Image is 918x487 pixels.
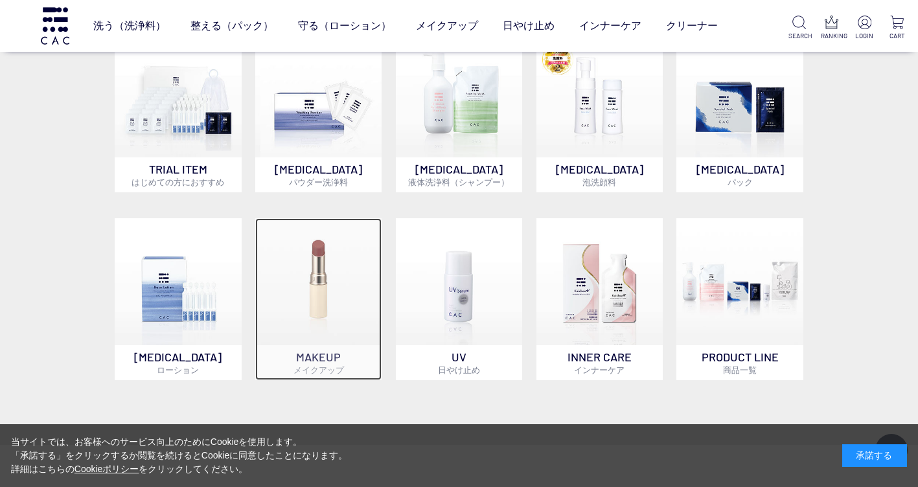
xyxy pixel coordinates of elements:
[676,345,803,380] p: PRODUCT LINE
[396,157,523,192] p: [MEDICAL_DATA]
[396,31,523,193] a: [MEDICAL_DATA]液体洗浄料（シャンプー）
[39,7,71,44] img: logo
[503,8,555,44] a: 日やけ止め
[255,345,382,380] p: MAKEUP
[255,218,382,380] a: MAKEUPメイクアップ
[11,435,348,476] div: 当サイトでは、お客様へのサービス向上のためにCookieを使用します。 「承諾する」をクリックするか閲覧を続けるとCookieに同意したことになります。 詳細はこちらの をクリックしてください。
[536,218,663,380] a: インナーケア INNER CAREインナーケア
[854,31,875,41] p: LOGIN
[536,31,663,158] img: 泡洗顔料
[115,157,242,192] p: TRIAL ITEM
[115,345,242,380] p: [MEDICAL_DATA]
[298,8,391,44] a: 守る（ローション）
[289,177,348,187] span: パウダー洗浄料
[579,8,641,44] a: インナーケア
[723,365,757,375] span: 商品一覧
[887,31,908,41] p: CART
[788,16,809,41] a: SEARCH
[408,177,509,187] span: 液体洗浄料（シャンプー）
[821,16,842,41] a: RANKING
[536,218,663,345] img: インナーケア
[854,16,875,41] a: LOGIN
[93,8,166,44] a: 洗う（洗浄料）
[75,464,139,474] a: Cookieポリシー
[536,31,663,193] a: 泡洗顔料 [MEDICAL_DATA]泡洗顔料
[887,16,908,41] a: CART
[666,8,718,44] a: クリーナー
[676,157,803,192] p: [MEDICAL_DATA]
[132,177,224,187] span: はじめての方におすすめ
[255,157,382,192] p: [MEDICAL_DATA]
[115,218,242,380] a: [MEDICAL_DATA]ローション
[788,31,809,41] p: SEARCH
[115,31,242,193] a: トライアルセット TRIAL ITEMはじめての方におすすめ
[536,345,663,380] p: INNER CARE
[821,31,842,41] p: RANKING
[157,365,199,375] span: ローション
[438,365,480,375] span: 日やけ止め
[536,157,663,192] p: [MEDICAL_DATA]
[396,218,523,380] a: UV日やけ止め
[676,218,803,380] a: PRODUCT LINE商品一覧
[416,8,478,44] a: メイクアップ
[115,31,242,158] img: トライアルセット
[293,365,344,375] span: メイクアップ
[676,31,803,193] a: [MEDICAL_DATA]パック
[255,31,382,193] a: [MEDICAL_DATA]パウダー洗浄料
[190,8,273,44] a: 整える（パック）
[582,177,616,187] span: 泡洗顔料
[842,444,907,467] div: 承諾する
[728,177,753,187] span: パック
[574,365,625,375] span: インナーケア
[396,345,523,380] p: UV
